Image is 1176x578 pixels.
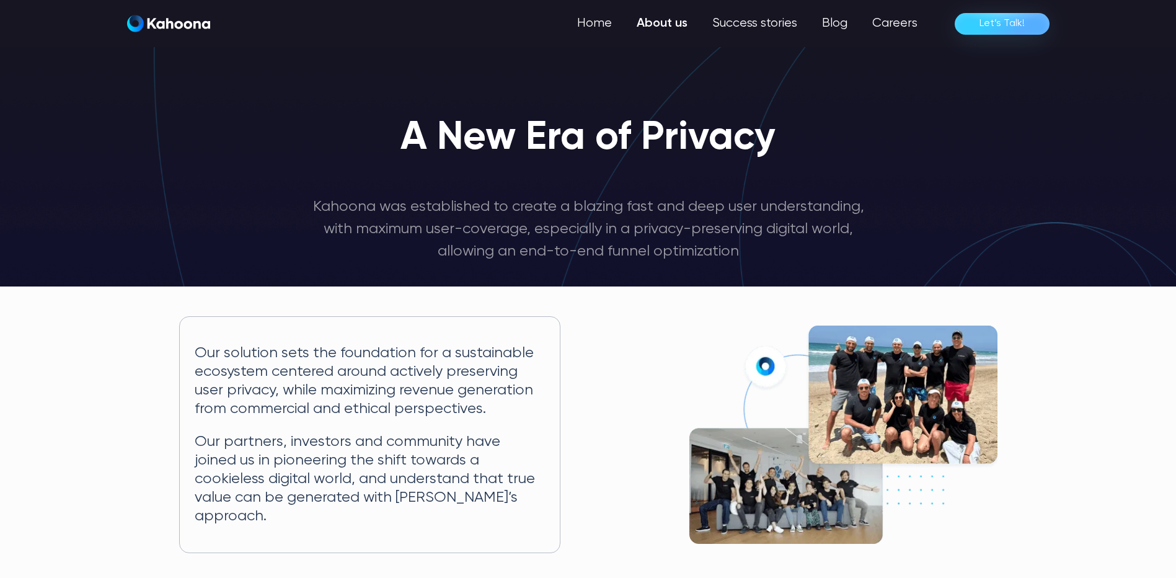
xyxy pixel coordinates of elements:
h1: A New Era of Privacy [400,117,776,160]
p: Kahoona was established to create a blazing fast and deep user understanding, with maximum user-c... [311,195,866,262]
a: Home [565,11,624,36]
a: Careers [860,11,930,36]
p: Our partners, investors and community have joined us in pioneering the shift towards a cookieless... [195,433,545,525]
a: Blog [810,11,860,36]
a: About us [624,11,700,36]
a: Let’s Talk! [955,13,1050,35]
div: Let’s Talk! [979,14,1025,33]
p: Our solution sets the foundation for a sustainable ecosystem centered around actively preserving ... [195,344,545,418]
a: home [127,15,210,33]
a: Success stories [700,11,810,36]
img: Kahoona logo white [127,15,210,32]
